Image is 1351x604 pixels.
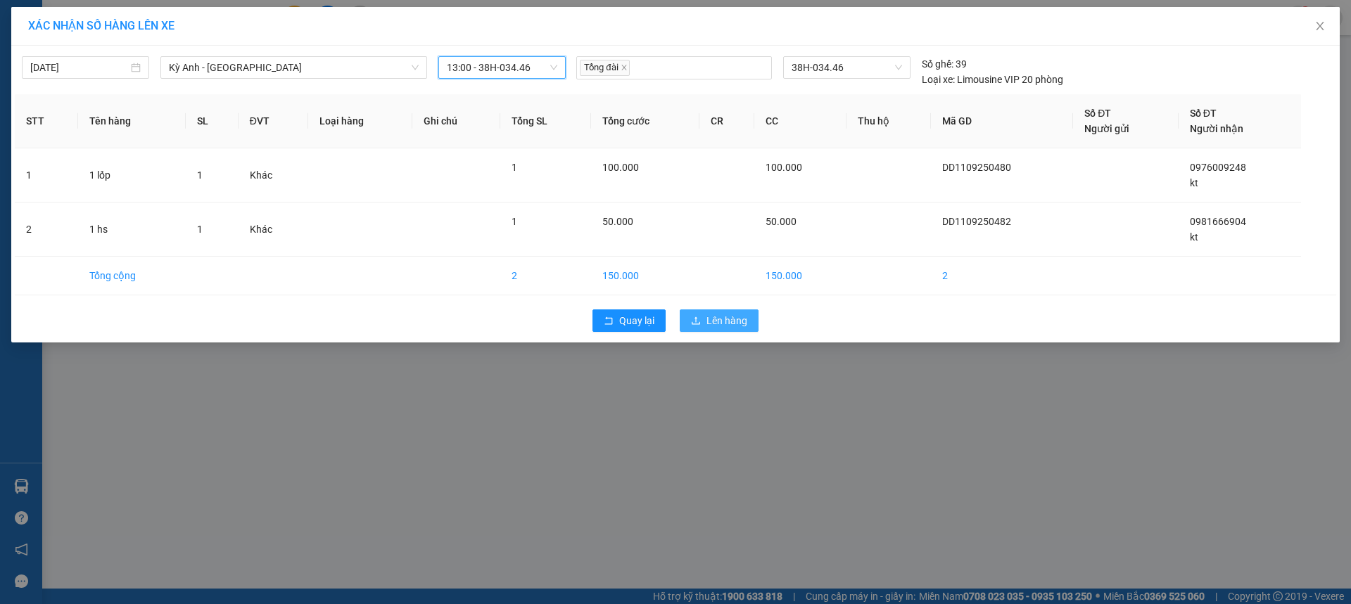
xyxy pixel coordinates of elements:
th: Mã GD [931,94,1073,148]
span: close [1314,20,1326,32]
button: rollbackQuay lại [592,309,666,332]
span: close [621,64,628,71]
td: Khác [239,203,309,257]
span: down [411,63,419,72]
td: 1 lốp [78,148,186,203]
td: 150.000 [754,257,846,295]
span: 100.000 [602,162,639,173]
span: Loại xe: [922,72,955,87]
div: Limousine VIP 20 phòng [922,72,1063,87]
span: 1 [197,224,203,235]
input: 11/09/2025 [30,60,128,75]
span: rollback [604,316,614,327]
span: 38H-034.46 [792,57,901,78]
th: SL [186,94,239,148]
span: DD1109250482 [942,216,1011,227]
th: Loại hàng [308,94,412,148]
div: 39 [922,56,967,72]
span: 1 [512,162,517,173]
th: Thu hộ [846,94,931,148]
td: Khác [239,148,309,203]
span: Kỳ Anh - Hà Nội [169,57,419,78]
span: 0976009248 [1190,162,1246,173]
th: STT [15,94,78,148]
span: kt [1190,231,1198,243]
span: Người gửi [1084,123,1129,134]
th: CR [699,94,754,148]
span: Quay lại [619,313,654,328]
span: kt [1190,177,1198,188]
span: Số ghế: [922,56,953,72]
span: 0981666904 [1190,216,1246,227]
button: Close [1300,7,1340,46]
td: 2 [931,257,1073,295]
th: Tên hàng [78,94,186,148]
td: Tổng cộng [78,257,186,295]
span: Số ĐT [1084,108,1111,119]
span: Lên hàng [706,313,747,328]
span: upload [691,316,701,327]
th: Ghi chú [412,94,500,148]
th: Tổng cước [591,94,699,148]
span: 100.000 [766,162,802,173]
th: CC [754,94,846,148]
span: 13:00 - 38H-034.46 [447,57,557,78]
span: Tổng đài [580,60,629,76]
td: 150.000 [591,257,699,295]
button: uploadLên hàng [680,309,759,332]
span: Số ĐT [1190,108,1217,119]
span: Người nhận [1190,123,1243,134]
th: ĐVT [239,94,309,148]
span: DD1109250480 [942,162,1011,173]
span: 1 [512,216,517,227]
span: XÁC NHẬN SỐ HÀNG LÊN XE [28,19,175,32]
span: 50.000 [602,216,633,227]
td: 2 [15,203,78,257]
span: 50.000 [766,216,797,227]
th: Tổng SL [500,94,591,148]
td: 1 [15,148,78,203]
span: 1 [197,169,203,181]
td: 1 hs [78,203,186,257]
td: 2 [500,257,591,295]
